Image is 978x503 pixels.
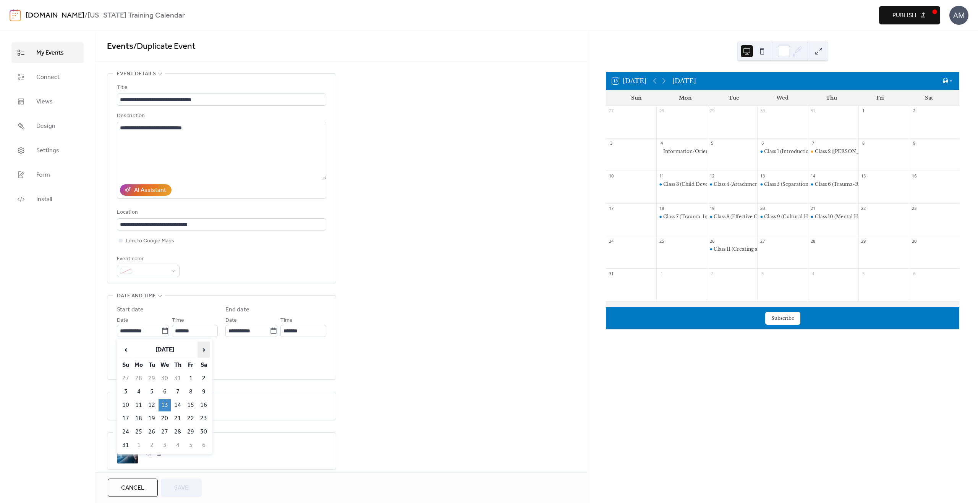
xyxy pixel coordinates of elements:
span: Form [36,171,50,180]
div: Class 7 (Trauma-Informed Parenting) [656,214,707,220]
td: 4 [172,439,184,451]
th: Tu [146,359,158,371]
div: 9 [911,140,917,146]
div: Sun [612,90,661,106]
td: 30 [159,372,171,385]
span: Cancel [121,484,144,493]
td: 20 [159,412,171,425]
td: 5 [185,439,197,451]
div: 30 [759,108,765,114]
div: Tue [709,90,758,106]
div: Class 6 (Trauma-Related Behaviors; Professional Crisis Management) [808,181,858,188]
span: Event details [117,69,156,79]
div: 7 [810,140,816,146]
button: AI Assistant [120,184,172,196]
div: Class 10 (Mental Health Considerations; Impact of Substance Abuse; Professional Crisis Management) [808,214,858,220]
td: 10 [120,399,132,411]
th: Fr [185,359,197,371]
span: ‹ [120,342,131,357]
th: Sa [198,359,210,371]
div: 24 [608,238,614,244]
div: 1 [861,108,866,114]
td: 5 [146,385,158,398]
div: Class 11 (Creating a Stable, Nurturing, and Safe Home Environment) [707,246,757,253]
td: 25 [133,426,145,438]
td: 6 [198,439,210,451]
div: 19 [709,206,715,211]
div: 2 [709,271,715,276]
div: Class 11 (Creating a Stable, Nurturing, and Safe Home Environment) [714,246,873,253]
div: Sat [904,90,953,106]
a: Install [11,189,84,210]
a: [DOMAIN_NAME] [26,8,84,23]
div: 27 [608,108,614,114]
div: Location [117,208,325,217]
div: 28 [810,238,816,244]
div: AI Assistant [134,186,166,195]
td: 27 [120,372,132,385]
div: 4 [810,271,816,276]
span: My Events [36,48,64,58]
td: 7 [172,385,184,398]
span: Date [117,316,128,325]
div: Description [117,111,325,121]
div: 5 [709,140,715,146]
span: Connect [36,73,60,82]
a: Views [11,91,84,112]
td: 18 [133,412,145,425]
th: We [159,359,171,371]
div: Class 8 (Effective Communication; Preparing for and Managing Intrusive Questions) [707,214,757,220]
td: 12 [146,399,158,411]
button: Cancel [108,479,158,497]
div: Start date [117,305,144,314]
div: Class 9 (Cultural Humility; Parenting in Racially and Culturally Diverse Families) [764,214,954,220]
div: Information/Orientation Session [663,148,741,155]
td: 23 [198,412,210,425]
div: 28 [659,108,664,114]
div: [DATE] [672,76,696,85]
div: 1 [659,271,664,276]
span: Link to Google Maps [126,237,174,246]
td: 27 [159,426,171,438]
div: 12 [709,173,715,179]
td: 28 [172,426,184,438]
div: End date [225,305,249,314]
td: 11 [133,399,145,411]
td: 9 [198,385,210,398]
div: Wed [758,90,807,106]
div: 23 [911,206,917,211]
span: Time [280,316,293,325]
div: 29 [709,108,715,114]
button: Publish [879,6,940,24]
td: 31 [172,372,184,385]
div: Class 5 (Separation, Grief, and Loss) [757,181,808,188]
a: My Events [11,42,84,63]
td: 29 [146,372,158,385]
div: Class 7 (Trauma-Informed Parenting) [663,214,751,220]
span: Settings [36,146,59,155]
div: 31 [608,271,614,276]
div: 21 [810,206,816,211]
span: › [198,342,209,357]
td: 22 [185,412,197,425]
th: Su [120,359,132,371]
td: 3 [159,439,171,451]
div: 3 [759,271,765,276]
b: [US_STATE] Training Calendar [87,8,185,23]
td: 30 [198,426,210,438]
td: 13 [159,399,171,411]
td: 24 [120,426,132,438]
div: Title [117,83,325,92]
td: 28 [133,372,145,385]
div: 4 [659,140,664,146]
div: Class 3 (Child Development; Parenting a Child with a History of Sexual Trauma) [663,181,851,188]
div: 5 [861,271,866,276]
th: Th [172,359,184,371]
div: 6 [911,271,917,276]
div: Class 9 (Cultural Humility; Parenting in Racially and Culturally Diverse Families) [757,214,808,220]
div: 31 [810,108,816,114]
a: Settings [11,140,84,161]
td: 3 [120,385,132,398]
td: 17 [120,412,132,425]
